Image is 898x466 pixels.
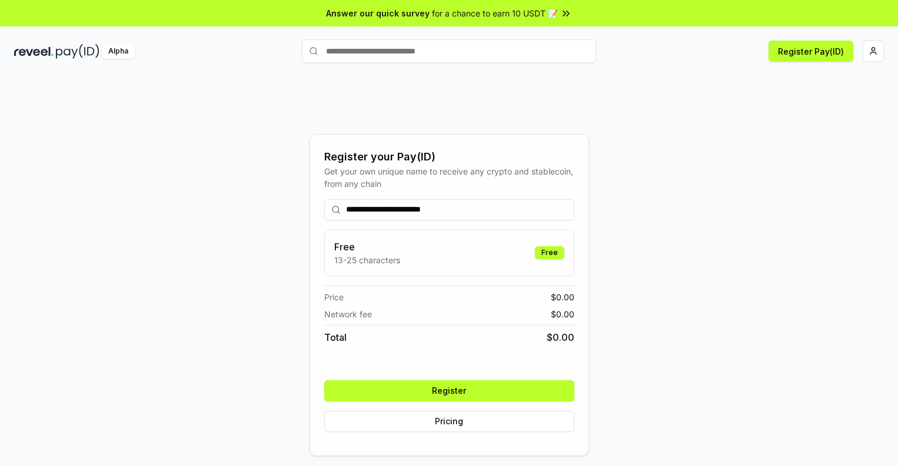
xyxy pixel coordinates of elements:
[551,308,574,320] span: $ 0.00
[324,149,574,165] div: Register your Pay(ID)
[551,291,574,303] span: $ 0.00
[14,44,54,59] img: reveel_dark
[324,308,372,320] span: Network fee
[334,240,400,254] h3: Free
[334,254,400,266] p: 13-25 characters
[324,291,344,303] span: Price
[326,7,430,19] span: Answer our quick survey
[769,41,853,62] button: Register Pay(ID)
[324,411,574,432] button: Pricing
[56,44,99,59] img: pay_id
[324,165,574,190] div: Get your own unique name to receive any crypto and stablecoin, from any chain
[535,246,564,259] div: Free
[547,330,574,344] span: $ 0.00
[102,44,135,59] div: Alpha
[432,7,558,19] span: for a chance to earn 10 USDT 📝
[324,330,347,344] span: Total
[324,380,574,401] button: Register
